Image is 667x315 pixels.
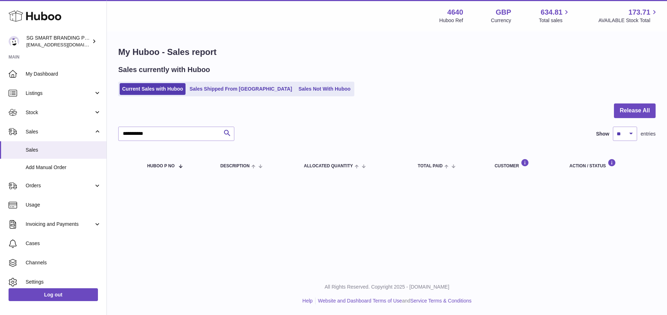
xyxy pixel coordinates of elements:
a: Log out [9,288,98,301]
span: Description [220,164,250,168]
span: Huboo P no [147,164,174,168]
a: Website and Dashboard Terms of Use [318,298,402,304]
span: AVAILABLE Stock Total [598,17,658,24]
span: Cases [26,240,101,247]
span: Settings [26,279,101,285]
span: 634.81 [541,7,562,17]
div: SG SMART BRANDING PTE. LTD. [26,35,90,48]
h1: My Huboo - Sales report [118,46,656,58]
a: Sales Not With Huboo [296,83,353,95]
span: Total paid [418,164,443,168]
span: 173.71 [629,7,650,17]
a: Current Sales with Huboo [120,83,186,95]
strong: 4640 [447,7,463,17]
strong: GBP [496,7,511,17]
span: entries [641,131,656,137]
span: Invoicing and Payments [26,221,94,228]
span: Add Manual Order [26,164,101,171]
p: All Rights Reserved. Copyright 2025 - [DOMAIN_NAME] [113,284,661,290]
span: [EMAIL_ADDRESS][DOMAIN_NAME] [26,42,105,47]
a: 634.81 Total sales [539,7,570,24]
span: Total sales [539,17,570,24]
button: Release All [614,103,656,118]
img: uktopsmileshipping@gmail.com [9,36,19,47]
a: 173.71 AVAILABLE Stock Total [598,7,658,24]
h2: Sales currently with Huboo [118,65,210,75]
a: Service Terms & Conditions [410,298,471,304]
a: Help [302,298,313,304]
label: Show [596,131,609,137]
span: Stock [26,109,94,116]
span: Orders [26,182,94,189]
div: Huboo Ref [439,17,463,24]
span: Listings [26,90,94,97]
li: and [316,298,471,304]
span: Sales [26,128,94,135]
span: Channels [26,259,101,266]
div: Currency [491,17,511,24]
div: Customer [495,159,555,168]
span: Usage [26,202,101,208]
span: ALLOCATED Quantity [304,164,353,168]
div: Action / Status [569,159,648,168]
span: Sales [26,147,101,153]
span: My Dashboard [26,71,101,77]
a: Sales Shipped From [GEOGRAPHIC_DATA] [187,83,295,95]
